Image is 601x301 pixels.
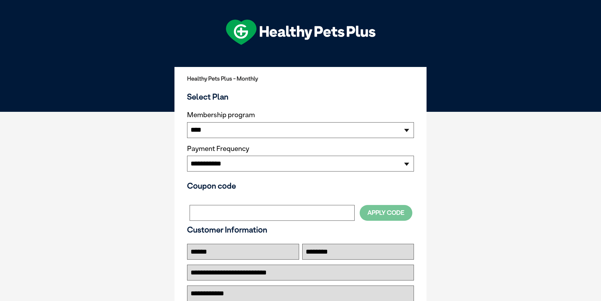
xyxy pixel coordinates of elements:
h3: Select Plan [187,92,414,101]
label: Membership program [187,111,414,119]
h3: Customer Information [187,225,414,234]
h3: Coupon code [187,181,414,190]
h2: Healthy Pets Plus - Monthly [187,75,414,82]
img: hpp-logo-landscape-green-white.png [226,20,375,45]
label: Payment Frequency [187,145,249,153]
button: Apply Code [360,205,412,220]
